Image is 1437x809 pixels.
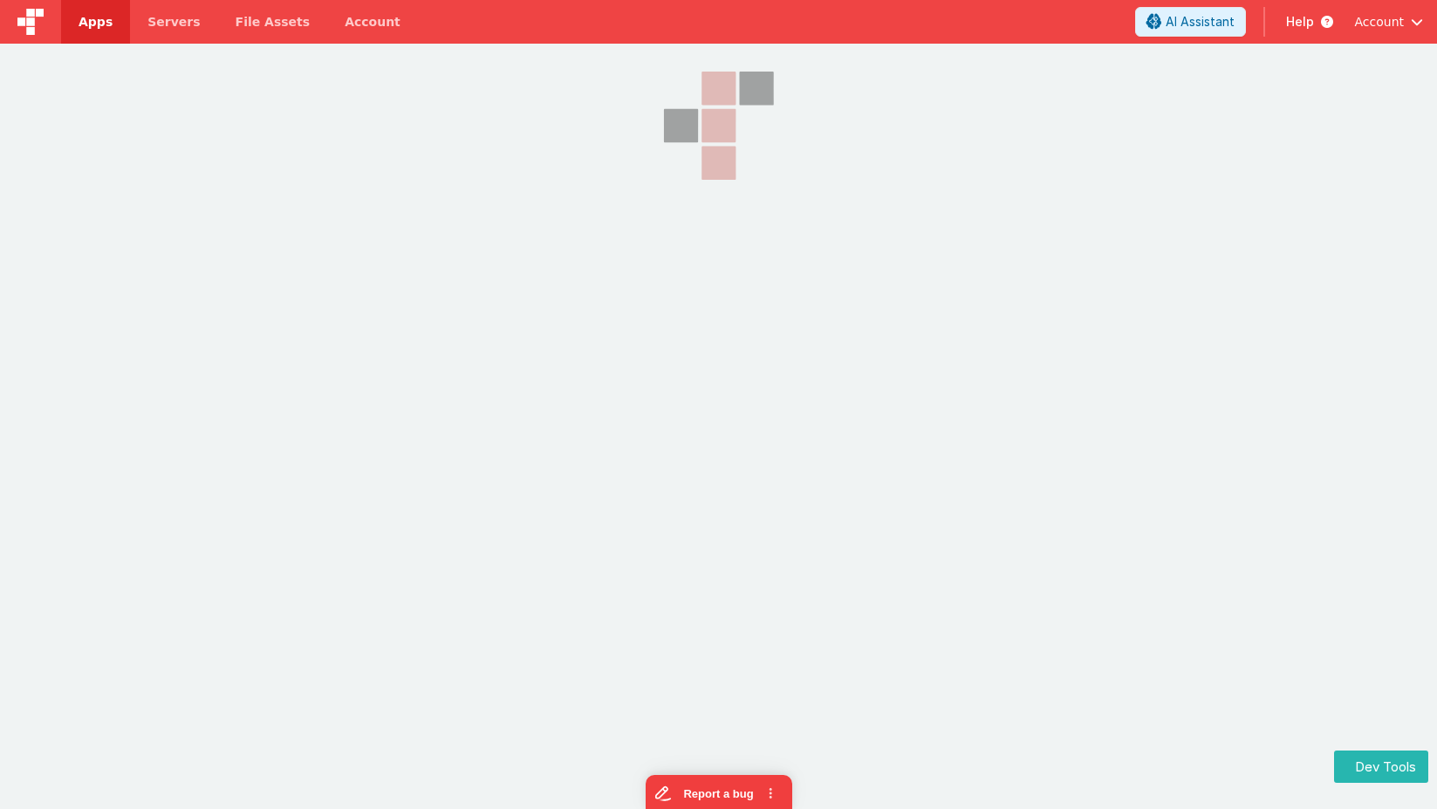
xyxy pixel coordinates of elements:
span: Apps [79,13,113,31]
button: Account [1354,13,1423,31]
span: File Assets [236,13,311,31]
button: Dev Tools [1334,751,1428,783]
span: AI Assistant [1166,13,1235,31]
button: AI Assistant [1135,7,1246,37]
span: Help [1286,13,1314,31]
span: Account [1354,13,1404,31]
span: Servers [147,13,200,31]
